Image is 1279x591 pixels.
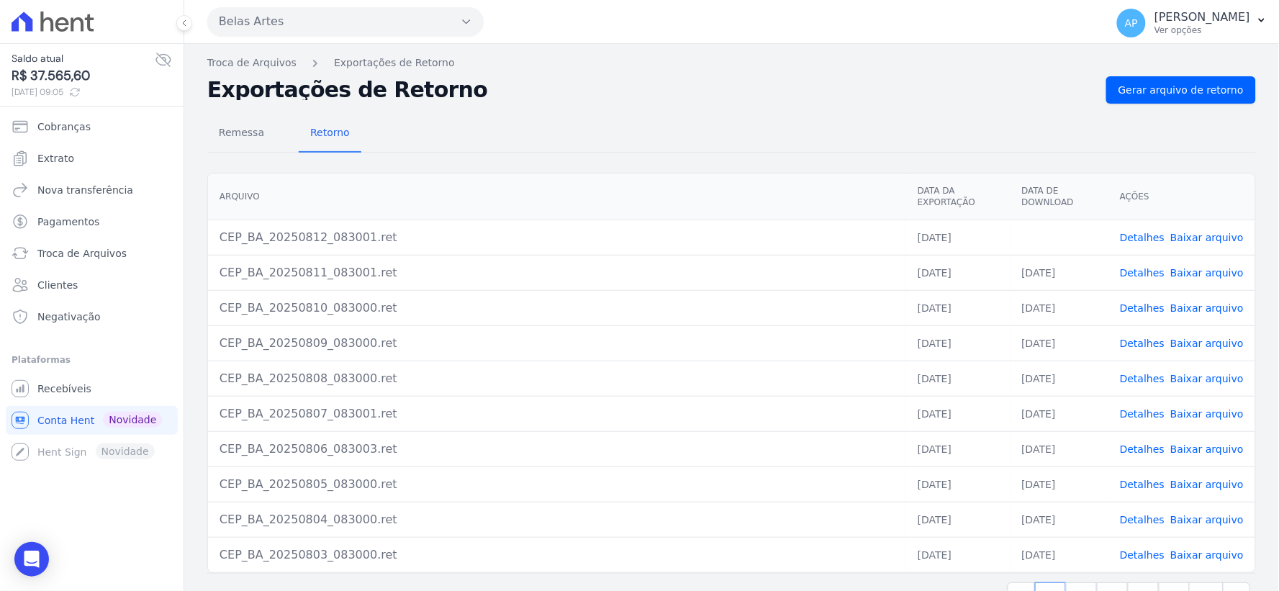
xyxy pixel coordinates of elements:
[1106,76,1256,104] a: Gerar arquivo de retorno
[1170,338,1244,349] a: Baixar arquivo
[1011,325,1109,361] td: [DATE]
[220,264,895,281] div: CEP_BA_20250811_083001.ret
[207,80,1095,100] h2: Exportações de Retorno
[220,335,895,352] div: CEP_BA_20250809_083000.ret
[1106,3,1279,43] button: AP [PERSON_NAME] Ver opções
[906,325,1011,361] td: [DATE]
[6,207,178,236] a: Pagamentos
[220,405,895,423] div: CEP_BA_20250807_083001.ret
[1170,443,1244,455] a: Baixar arquivo
[220,441,895,458] div: CEP_BA_20250806_083003.ret
[6,271,178,299] a: Clientes
[37,246,127,261] span: Troca de Arquivos
[906,255,1011,290] td: [DATE]
[12,51,155,66] span: Saldo atual
[1170,302,1244,314] a: Baixar arquivo
[1120,479,1165,490] a: Detalhes
[1120,302,1165,314] a: Detalhes
[37,151,74,166] span: Extrato
[210,118,273,147] span: Remessa
[37,119,91,134] span: Cobranças
[1170,549,1244,561] a: Baixar arquivo
[12,351,172,369] div: Plataformas
[1120,373,1165,384] a: Detalhes
[906,466,1011,502] td: [DATE]
[220,511,895,528] div: CEP_BA_20250804_083000.ret
[208,173,906,220] th: Arquivo
[1154,24,1250,36] p: Ver opções
[1011,431,1109,466] td: [DATE]
[1170,479,1244,490] a: Baixar arquivo
[1120,549,1165,561] a: Detalhes
[1120,443,1165,455] a: Detalhes
[6,239,178,268] a: Troca de Arquivos
[1011,290,1109,325] td: [DATE]
[1011,173,1109,220] th: Data de Download
[1154,10,1250,24] p: [PERSON_NAME]
[37,215,99,229] span: Pagamentos
[37,278,78,292] span: Clientes
[220,299,895,317] div: CEP_BA_20250810_083000.ret
[6,144,178,173] a: Extrato
[12,112,172,466] nav: Sidebar
[1170,514,1244,525] a: Baixar arquivo
[1120,514,1165,525] a: Detalhes
[37,310,101,324] span: Negativação
[37,413,94,428] span: Conta Hent
[6,374,178,403] a: Recebíveis
[1120,232,1165,243] a: Detalhes
[906,290,1011,325] td: [DATE]
[6,112,178,141] a: Cobranças
[12,66,155,86] span: R$ 37.565,60
[1120,408,1165,420] a: Detalhes
[1011,396,1109,431] td: [DATE]
[220,229,895,246] div: CEP_BA_20250812_083001.ret
[1170,373,1244,384] a: Baixar arquivo
[906,220,1011,255] td: [DATE]
[1011,255,1109,290] td: [DATE]
[1170,267,1244,279] a: Baixar arquivo
[6,176,178,204] a: Nova transferência
[220,476,895,493] div: CEP_BA_20250805_083000.ret
[6,406,178,435] a: Conta Hent Novidade
[906,537,1011,572] td: [DATE]
[1125,18,1138,28] span: AP
[1011,466,1109,502] td: [DATE]
[14,542,49,577] div: Open Intercom Messenger
[906,396,1011,431] td: [DATE]
[207,7,484,36] button: Belas Artes
[220,370,895,387] div: CEP_BA_20250808_083000.ret
[302,118,358,147] span: Retorno
[207,55,297,71] a: Troca de Arquivos
[6,302,178,331] a: Negativação
[1118,83,1244,97] span: Gerar arquivo de retorno
[1170,232,1244,243] a: Baixar arquivo
[1120,267,1165,279] a: Detalhes
[299,115,361,153] a: Retorno
[207,55,1256,71] nav: Breadcrumb
[1108,173,1255,220] th: Ações
[1011,537,1109,572] td: [DATE]
[906,502,1011,537] td: [DATE]
[103,412,162,428] span: Novidade
[37,183,133,197] span: Nova transferência
[906,173,1011,220] th: Data da Exportação
[12,86,155,99] span: [DATE] 09:05
[1120,338,1165,349] a: Detalhes
[906,361,1011,396] td: [DATE]
[334,55,455,71] a: Exportações de Retorno
[1011,361,1109,396] td: [DATE]
[1011,502,1109,537] td: [DATE]
[906,431,1011,466] td: [DATE]
[1170,408,1244,420] a: Baixar arquivo
[220,546,895,564] div: CEP_BA_20250803_083000.ret
[207,115,276,153] a: Remessa
[37,382,91,396] span: Recebíveis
